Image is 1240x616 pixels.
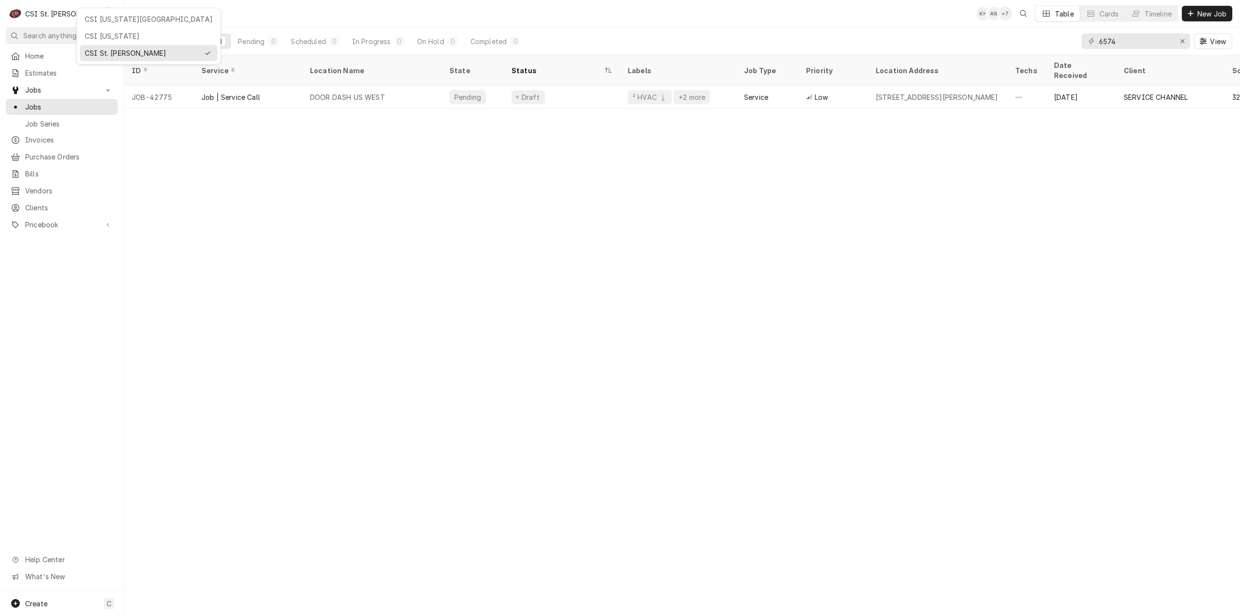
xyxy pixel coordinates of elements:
[85,48,199,58] div: CSI St. [PERSON_NAME]
[6,99,118,115] a: Go to Jobs
[25,119,113,129] span: Job Series
[25,102,113,112] span: Jobs
[85,31,213,41] div: CSI [US_STATE]
[6,116,118,132] a: Go to Job Series
[85,14,213,24] div: CSI [US_STATE][GEOGRAPHIC_DATA]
